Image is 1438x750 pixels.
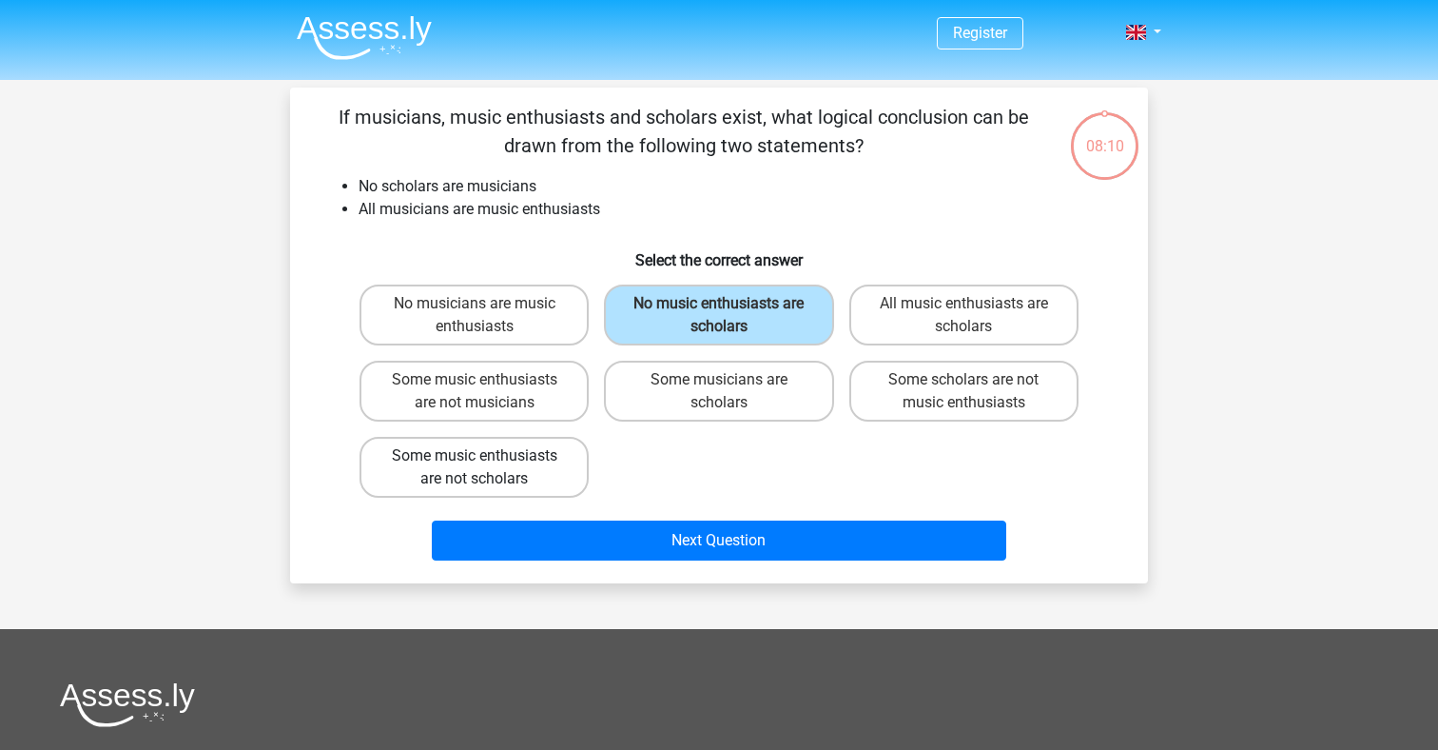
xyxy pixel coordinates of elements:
label: All music enthusiasts are scholars [849,285,1078,345]
label: Some music enthusiasts are not musicians [359,361,589,422]
p: If musicians, music enthusiasts and scholars exist, what logical conclusion can be drawn from the... [321,103,1046,160]
label: Some musicians are scholars [604,361,833,422]
label: No musicians are music enthusiasts [359,285,589,345]
li: No scholars are musicians [359,175,1117,198]
img: Assessly logo [60,682,195,727]
label: Some music enthusiasts are not scholars [359,437,589,498]
h6: Select the correct answer [321,236,1117,269]
img: Assessly [297,15,432,60]
div: 08:10 [1069,110,1140,158]
label: Some scholars are not music enthusiasts [849,361,1078,422]
a: Register [953,24,1007,42]
li: All musicians are music enthusiasts [359,198,1117,221]
button: Next Question [432,521,1007,561]
label: No music enthusiasts are scholars [604,285,833,345]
